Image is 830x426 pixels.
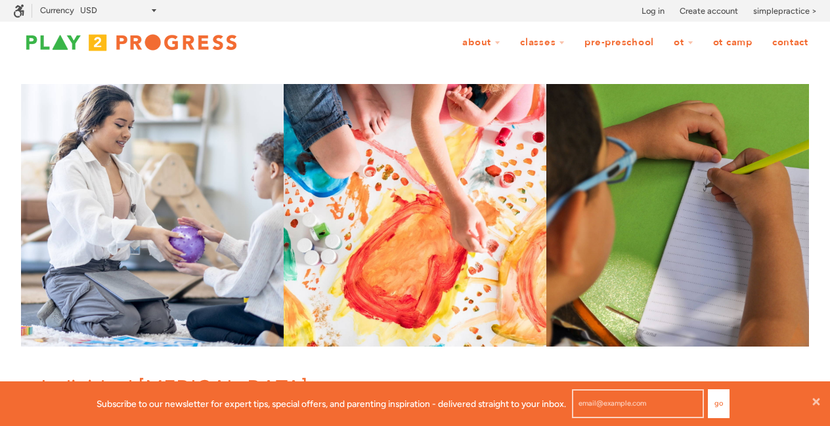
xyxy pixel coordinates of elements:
[753,5,817,18] a: simplepractice >
[705,30,761,55] a: OT Camp
[40,5,74,15] label: Currency
[680,5,738,18] a: Create account
[764,30,817,55] a: Contact
[576,30,663,55] a: Pre-Preschool
[708,389,730,418] button: Go
[665,30,702,55] a: OT
[13,30,250,56] img: Play2Progress logo
[572,389,704,418] input: email@example.com
[454,30,509,55] a: About
[97,396,566,411] p: Subscribe to our newsletter for expert tips, special offers, and parenting inspiration - delivere...
[41,373,536,403] h1: Individual [MEDICAL_DATA]
[642,5,665,18] a: Log in
[512,30,573,55] a: Classes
